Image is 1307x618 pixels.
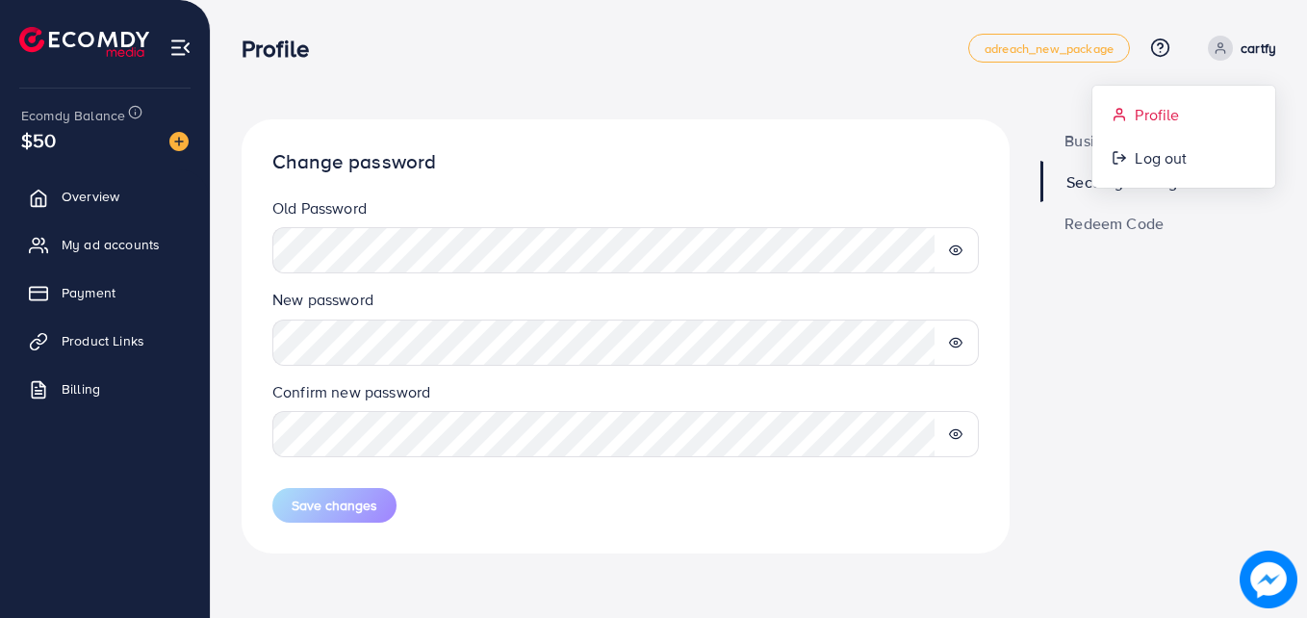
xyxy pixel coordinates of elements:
span: Overview [62,187,119,206]
a: Payment [14,273,195,312]
a: My ad accounts [14,225,195,264]
a: cartfy [1200,36,1276,61]
span: Payment [62,283,115,302]
a: Product Links [14,322,195,360]
span: Redeem Code [1064,216,1164,231]
button: Save changes [272,488,397,523]
legend: Confirm new password [272,381,979,411]
span: Business Information [1064,133,1209,148]
span: Security Setting [1066,174,1177,190]
img: menu [169,37,192,59]
span: Product Links [62,331,144,350]
span: adreach_new_package [985,42,1114,55]
img: image [1240,551,1297,608]
h3: Profile [242,35,324,63]
ul: cartfy [1091,85,1276,189]
a: adreach_new_package [968,34,1130,63]
span: My ad accounts [62,235,160,254]
img: logo [19,27,149,57]
span: Ecomdy Balance [21,106,125,125]
p: cartfy [1241,37,1276,60]
a: Billing [14,370,195,408]
span: Log out [1135,146,1187,169]
h1: Change password [272,150,979,174]
span: Save changes [292,496,377,515]
span: Billing [62,379,100,399]
img: image [169,132,189,151]
a: Overview [14,177,195,216]
span: $50 [21,126,56,154]
legend: Old Password [272,197,979,227]
legend: New password [272,289,979,319]
span: Profile [1135,103,1179,126]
